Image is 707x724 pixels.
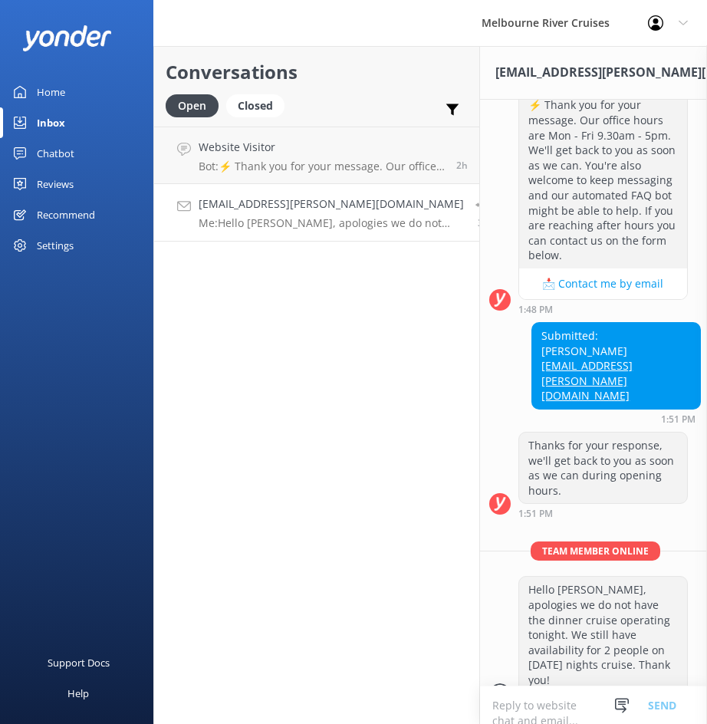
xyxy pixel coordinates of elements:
[166,97,226,114] a: Open
[67,678,89,709] div: Help
[518,305,553,314] strong: 1:48 PM
[37,107,65,138] div: Inbox
[226,94,284,117] div: Closed
[519,268,687,299] button: 📩 Contact me by email
[199,139,445,156] h4: Website Visitor
[166,58,468,87] h2: Conversations
[37,169,74,199] div: Reviews
[154,184,479,242] a: [EMAIL_ADDRESS][PERSON_NAME][DOMAIN_NAME]Me:Hello [PERSON_NAME], apologies we do not have the din...
[199,216,464,230] p: Me: Hello [PERSON_NAME], apologies we do not have the dinner cruise operating tonight. We still h...
[518,509,553,518] strong: 1:51 PM
[532,323,700,409] div: Submitted: [PERSON_NAME]
[37,199,95,230] div: Recommend
[37,230,74,261] div: Settings
[518,304,688,314] div: 01:48pm 20-Aug-2025 (UTC +10:00) Australia/Sydney
[199,160,445,173] p: Bot: ⚡ Thank you for your message. Our office hours are Mon - Fri 9.30am - 5pm. We'll get back to...
[519,433,687,503] div: Thanks for your response, we'll get back to you as soon as we can during opening hours.
[518,508,688,518] div: 01:51pm 20-Aug-2025 (UTC +10:00) Australia/Sydney
[154,127,479,184] a: Website VisitorBot:⚡ Thank you for your message. Our office hours are Mon - Fri 9.30am - 5pm. We'...
[166,94,219,117] div: Open
[531,413,701,424] div: 01:51pm 20-Aug-2025 (UTC +10:00) Australia/Sydney
[23,25,111,51] img: yonder-white-logo.png
[226,97,292,114] a: Closed
[37,77,65,107] div: Home
[478,216,489,229] span: 01:55pm 20-Aug-2025 (UTC +10:00) Australia/Sydney
[519,577,687,693] div: Hello [PERSON_NAME], apologies we do not have the dinner cruise operating tonight. We still have ...
[661,415,695,424] strong: 1:51 PM
[456,159,468,172] span: 02:15pm 20-Aug-2025 (UTC +10:00) Australia/Sydney
[531,541,660,561] span: Team member online
[199,196,464,212] h4: [EMAIL_ADDRESS][PERSON_NAME][DOMAIN_NAME]
[48,647,110,678] div: Support Docs
[519,92,687,268] div: ⚡ Thank you for your message. Our office hours are Mon - Fri 9.30am - 5pm. We'll get back to you ...
[37,138,74,169] div: Chatbot
[541,358,633,403] a: [EMAIL_ADDRESS][PERSON_NAME][DOMAIN_NAME]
